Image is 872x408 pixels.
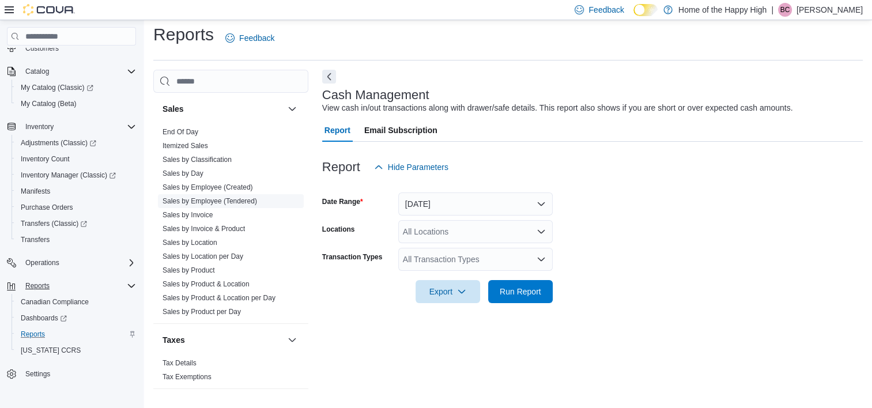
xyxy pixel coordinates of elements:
[163,280,250,288] a: Sales by Product & Location
[153,125,308,323] div: Sales
[12,216,141,232] a: Transfers (Classic)
[21,219,87,228] span: Transfers (Classic)
[21,41,136,55] span: Customers
[21,279,54,293] button: Reports
[16,81,136,95] span: My Catalog (Classic)
[163,359,197,367] a: Tax Details
[12,294,141,310] button: Canadian Compliance
[500,286,541,297] span: Run Report
[285,102,299,116] button: Sales
[221,27,279,50] a: Feedback
[16,152,136,166] span: Inventory Count
[163,169,203,177] a: Sales by Day
[16,97,136,111] span: My Catalog (Beta)
[488,280,553,303] button: Run Report
[163,279,250,289] span: Sales by Product & Location
[25,258,59,267] span: Operations
[16,311,71,325] a: Dashboards
[16,168,136,182] span: Inventory Manager (Classic)
[12,232,141,248] button: Transfers
[163,307,241,316] span: Sales by Product per Day
[21,65,136,78] span: Catalog
[163,334,185,346] h3: Taxes
[16,136,136,150] span: Adjustments (Classic)
[25,44,59,53] span: Customers
[25,67,49,76] span: Catalog
[422,280,473,303] span: Export
[21,367,55,381] a: Settings
[21,120,136,134] span: Inventory
[21,187,50,196] span: Manifests
[21,235,50,244] span: Transfers
[163,197,257,205] a: Sales by Employee (Tendered)
[153,23,214,46] h1: Reports
[163,372,212,381] span: Tax Exemptions
[163,373,212,381] a: Tax Exemptions
[2,278,141,294] button: Reports
[21,154,70,164] span: Inventory Count
[16,327,136,341] span: Reports
[163,128,198,136] a: End Of Day
[163,266,215,275] span: Sales by Product
[633,16,634,17] span: Dark Mode
[398,192,553,216] button: [DATE]
[163,225,245,233] a: Sales by Invoice & Product
[163,294,275,302] a: Sales by Product & Location per Day
[163,266,215,274] a: Sales by Product
[12,183,141,199] button: Manifests
[21,203,73,212] span: Purchase Orders
[21,256,136,270] span: Operations
[21,171,116,180] span: Inventory Manager (Classic)
[163,103,283,115] button: Sales
[21,99,77,108] span: My Catalog (Beta)
[16,295,93,309] a: Canadian Compliance
[163,103,184,115] h3: Sales
[16,217,136,231] span: Transfers (Classic)
[2,63,141,80] button: Catalog
[163,155,232,164] span: Sales by Classification
[163,183,253,191] a: Sales by Employee (Created)
[21,330,45,339] span: Reports
[778,3,792,17] div: Bryanne Cooper
[16,97,81,111] a: My Catalog (Beta)
[16,184,136,198] span: Manifests
[12,135,141,151] a: Adjustments (Classic)
[16,136,101,150] a: Adjustments (Classic)
[16,295,136,309] span: Canadian Compliance
[25,281,50,290] span: Reports
[163,211,213,219] a: Sales by Invoice
[16,233,54,247] a: Transfers
[12,80,141,96] a: My Catalog (Classic)
[16,152,74,166] a: Inventory Count
[771,3,773,17] p: |
[12,167,141,183] a: Inventory Manager (Classic)
[322,102,793,114] div: View cash in/out transactions along with drawer/safe details. This report also shows if you are s...
[322,70,336,84] button: Next
[163,169,203,178] span: Sales by Day
[2,119,141,135] button: Inventory
[163,197,257,206] span: Sales by Employee (Tendered)
[322,197,363,206] label: Date Range
[163,308,241,316] a: Sales by Product per Day
[21,41,63,55] a: Customers
[322,252,382,262] label: Transaction Types
[163,238,217,247] span: Sales by Location
[21,256,64,270] button: Operations
[16,343,85,357] a: [US_STATE] CCRS
[239,32,274,44] span: Feedback
[796,3,863,17] p: [PERSON_NAME]
[588,4,624,16] span: Feedback
[16,217,92,231] a: Transfers (Classic)
[16,343,136,357] span: Washington CCRS
[163,156,232,164] a: Sales by Classification
[537,255,546,264] button: Open list of options
[21,65,54,78] button: Catalog
[163,127,198,137] span: End Of Day
[163,142,208,150] a: Itemized Sales
[537,227,546,236] button: Open list of options
[285,333,299,347] button: Taxes
[416,280,480,303] button: Export
[163,183,253,192] span: Sales by Employee (Created)
[163,210,213,220] span: Sales by Invoice
[388,161,448,173] span: Hide Parameters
